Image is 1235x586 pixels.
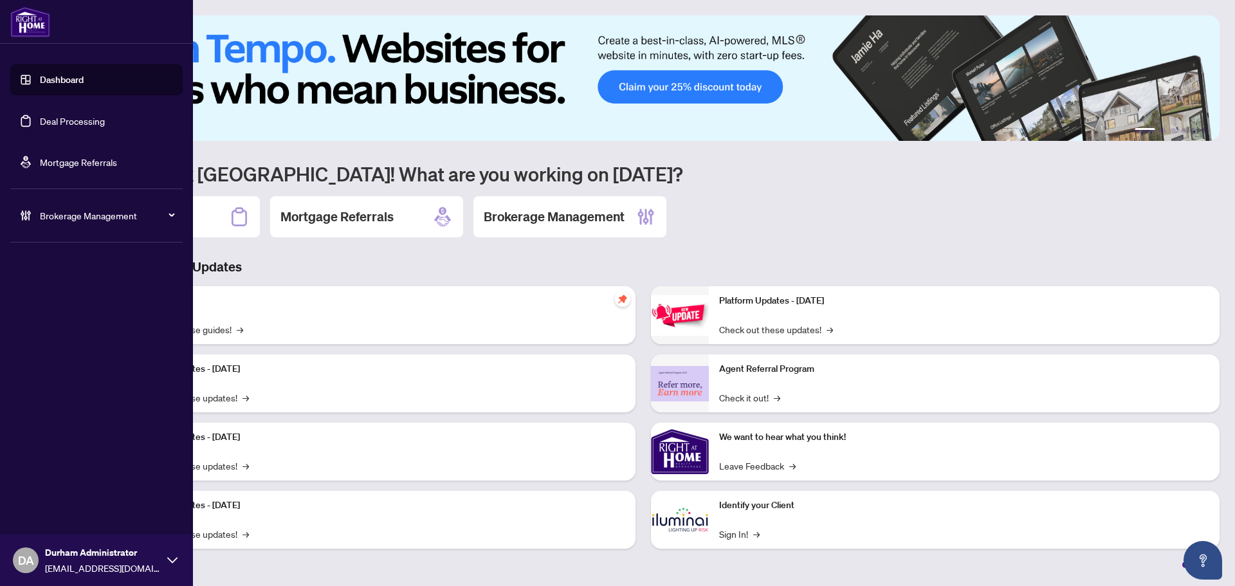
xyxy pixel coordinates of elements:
[1184,541,1222,580] button: Open asap
[135,362,625,376] p: Platform Updates - [DATE]
[280,208,394,226] h2: Mortgage Referrals
[719,499,1209,513] p: Identify your Client
[1191,128,1196,133] button: 5
[40,156,117,168] a: Mortgage Referrals
[719,527,760,541] a: Sign In!→
[237,322,243,336] span: →
[719,294,1209,308] p: Platform Updates - [DATE]
[18,551,34,569] span: DA
[67,161,1220,186] h1: Welcome back [GEOGRAPHIC_DATA]! What are you working on [DATE]?
[242,459,249,473] span: →
[67,15,1220,141] img: Slide 0
[45,561,161,575] span: [EMAIL_ADDRESS][DOMAIN_NAME]
[135,294,625,308] p: Self-Help
[651,423,709,481] img: We want to hear what you think!
[1135,128,1155,133] button: 1
[135,430,625,444] p: Platform Updates - [DATE]
[719,430,1209,444] p: We want to hear what you think!
[1202,128,1207,133] button: 6
[651,491,709,549] img: Identify your Client
[45,545,161,560] span: Durham Administrator
[40,74,84,86] a: Dashboard
[242,527,249,541] span: →
[1171,128,1176,133] button: 3
[484,208,625,226] h2: Brokerage Management
[719,459,796,473] a: Leave Feedback→
[40,115,105,127] a: Deal Processing
[40,208,174,223] span: Brokerage Management
[827,322,833,336] span: →
[651,366,709,401] img: Agent Referral Program
[615,291,630,307] span: pushpin
[789,459,796,473] span: →
[1181,128,1186,133] button: 4
[774,390,780,405] span: →
[719,390,780,405] a: Check it out!→
[10,6,50,37] img: logo
[651,295,709,336] img: Platform Updates - June 23, 2025
[753,527,760,541] span: →
[719,362,1209,376] p: Agent Referral Program
[719,322,833,336] a: Check out these updates!→
[1160,128,1166,133] button: 2
[242,390,249,405] span: →
[135,499,625,513] p: Platform Updates - [DATE]
[67,258,1220,276] h3: Brokerage & Industry Updates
